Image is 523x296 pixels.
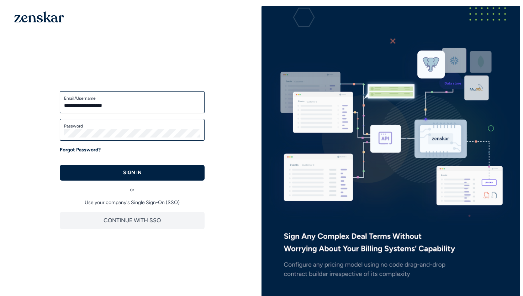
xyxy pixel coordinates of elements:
label: Password [64,123,200,129]
p: SIGN IN [123,169,142,176]
button: CONTINUE WITH SSO [60,212,205,229]
a: Forgot Password? [60,146,101,154]
button: SIGN IN [60,165,205,181]
label: Email/Username [64,95,200,101]
img: 1OGAJ2xQqyY4LXKgY66KYq0eOWRCkrZdAb3gUhuVAqdWPZE9SRJmCz+oDMSn4zDLXe31Ii730ItAGKgCKgCCgCikA4Av8PJUP... [14,11,64,22]
p: Use your company's Single Sign-On (SSO) [60,199,205,206]
div: or [60,181,205,193]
